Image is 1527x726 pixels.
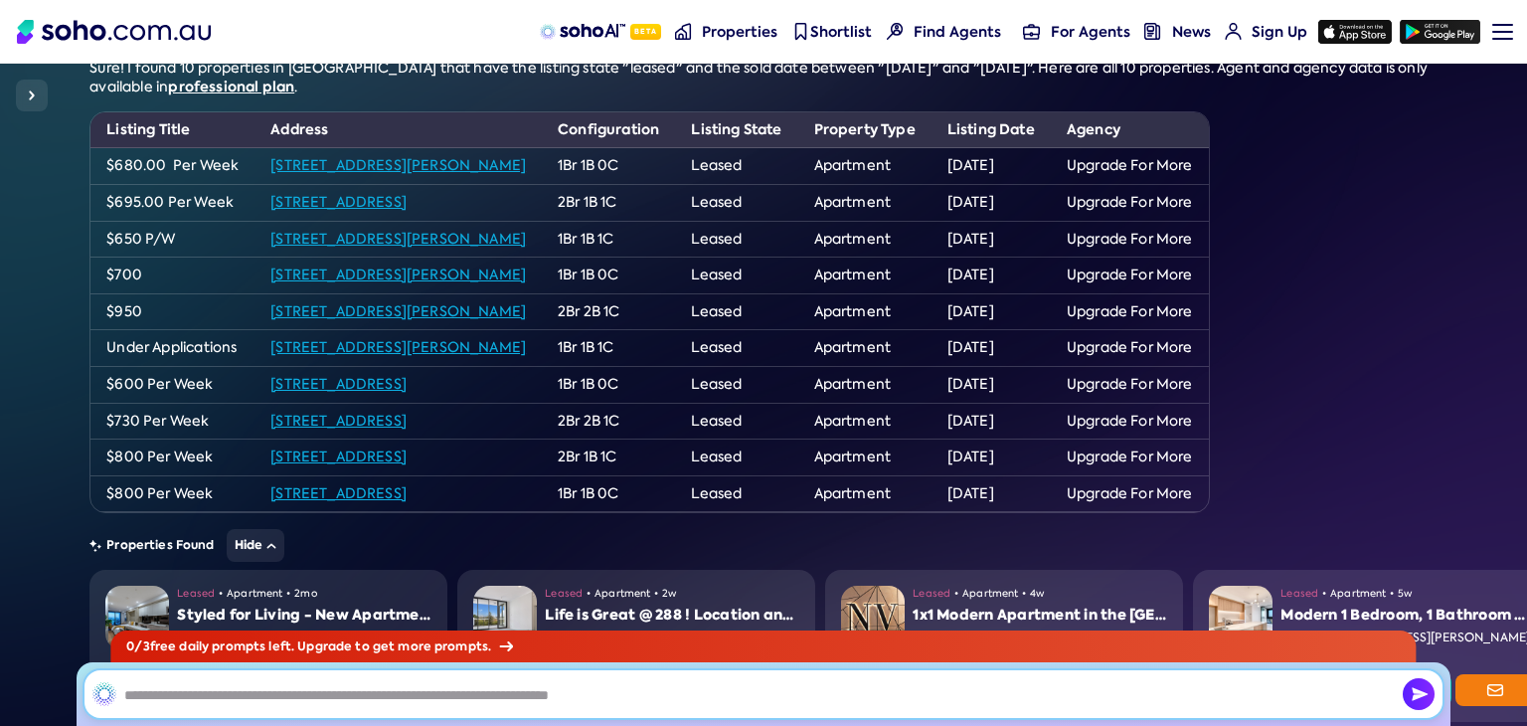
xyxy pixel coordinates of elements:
[841,586,905,649] img: Property
[20,84,44,107] img: Sidebar toggle icon
[654,586,658,602] span: •
[542,293,675,330] td: 2Br 2B 1C
[675,112,797,148] th: Listing State
[542,475,675,512] td: 1Br 1B 0C
[89,59,1428,96] span: Sure! I found 10 properties in [GEOGRAPHIC_DATA] that have the listing state "leased" and the sol...
[887,23,904,40] img: Find agents icon
[675,403,797,440] td: Leased
[270,193,407,211] a: [STREET_ADDRESS]
[798,440,932,476] td: Apartment
[473,586,537,649] img: Property
[90,403,254,440] td: $730 Per Week
[270,338,526,356] a: [STREET_ADDRESS][PERSON_NAME]
[110,631,1416,662] div: 0 / 3 free daily prompts left. Upgrade to get more prompts.
[630,24,661,40] span: Beta
[1051,112,1209,148] th: Agency
[17,20,211,44] img: Soho Logo
[542,184,675,221] td: 2Br 1B 1C
[89,570,447,722] a: PropertyGallery Icon20Leased•Apartment•2moStyled for Living - New Apartment with City Views[STREE...
[932,221,1051,258] td: [DATE]
[792,23,809,40] img: shortlist-nav icon
[932,112,1051,148] th: Listing Date
[177,606,431,626] div: Styled for Living - New Apartment with City Views
[542,258,675,294] td: 1Br 1B 0C
[90,366,254,403] td: $600 Per Week
[810,22,872,42] span: Shortlist
[962,586,1018,602] span: Apartment
[545,606,799,626] div: Life is Great @ 288 ! Location and Lifestyle
[90,258,254,294] td: $700
[798,221,932,258] td: Apartment
[545,586,583,602] span: Leased
[1023,23,1040,40] img: for-agents-nav icon
[798,403,932,440] td: Apartment
[798,330,932,367] td: Apartment
[1172,22,1211,42] span: News
[90,330,254,367] td: Under Applications
[1051,403,1209,440] td: Upgrade For More
[1398,586,1412,602] span: 5w
[798,475,932,512] td: Apartment
[270,412,407,430] a: [STREET_ADDRESS]
[913,630,1167,646] div: [STREET_ADDRESS][PERSON_NAME]
[675,258,797,294] td: Leased
[270,266,526,283] a: [STREET_ADDRESS][PERSON_NAME]
[702,22,777,42] span: Properties
[1051,440,1209,476] td: Upgrade For More
[1051,258,1209,294] td: Upgrade For More
[1144,23,1161,40] img: news-nav icon
[542,366,675,403] td: 1Br 1B 0C
[1051,366,1209,403] td: Upgrade For More
[1322,586,1326,602] span: •
[90,440,254,476] td: $800 Per Week
[1030,586,1044,602] span: 4w
[932,330,1051,367] td: [DATE]
[798,112,932,148] th: Property Type
[932,293,1051,330] td: [DATE]
[1390,586,1394,602] span: •
[675,293,797,330] td: Leased
[177,586,215,602] span: Leased
[542,330,675,367] td: 1Br 1B 1C
[1280,586,1318,602] span: Leased
[542,112,675,148] th: Configuration
[90,293,254,330] td: $950
[1051,475,1209,512] td: Upgrade For More
[594,586,650,602] span: Apartment
[1330,586,1386,602] span: Apartment
[294,78,297,95] span: .
[825,570,1183,722] a: PropertyGallery Icon20Leased•Apartment•4w1x1 Modern Apartment in the [GEOGRAPHIC_DATA][STREET_ADD...
[914,22,1001,42] span: Find Agents
[542,440,675,476] td: 2Br 1B 1C
[545,630,799,646] div: [STREET_ADDRESS]
[932,440,1051,476] td: [DATE]
[499,641,513,651] img: Arrow icon
[542,403,675,440] td: 2Br 2B 1C
[1051,22,1130,42] span: For Agents
[457,570,815,722] a: PropertyGallery Icon20Leased•Apartment•2wLife is Great @ 288 ! Location and Lifestyle[STREET_ADDR...
[662,586,676,602] span: 2w
[1209,586,1272,649] img: Property
[932,366,1051,403] td: [DATE]
[954,586,958,602] span: •
[675,184,797,221] td: Leased
[177,630,431,646] div: [STREET_ADDRESS][PERSON_NAME]
[913,586,950,602] span: Leased
[542,148,675,185] td: 1Br 1B 0C
[254,112,542,148] th: Address
[270,375,407,393] a: [STREET_ADDRESS]
[1225,23,1242,40] img: for-agents-nav icon
[1051,148,1209,185] td: Upgrade For More
[92,682,116,706] img: SohoAI logo black
[89,529,1437,562] div: Properties Found
[587,586,591,602] span: •
[675,148,797,185] td: Leased
[270,230,526,248] a: [STREET_ADDRESS][PERSON_NAME]
[1051,293,1209,330] td: Upgrade For More
[1400,20,1480,44] img: google-play icon
[294,586,316,602] span: 2mo
[227,586,282,602] span: Apartment
[932,403,1051,440] td: [DATE]
[1403,678,1435,710] button: Send
[90,184,254,221] td: $695.00 Per Week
